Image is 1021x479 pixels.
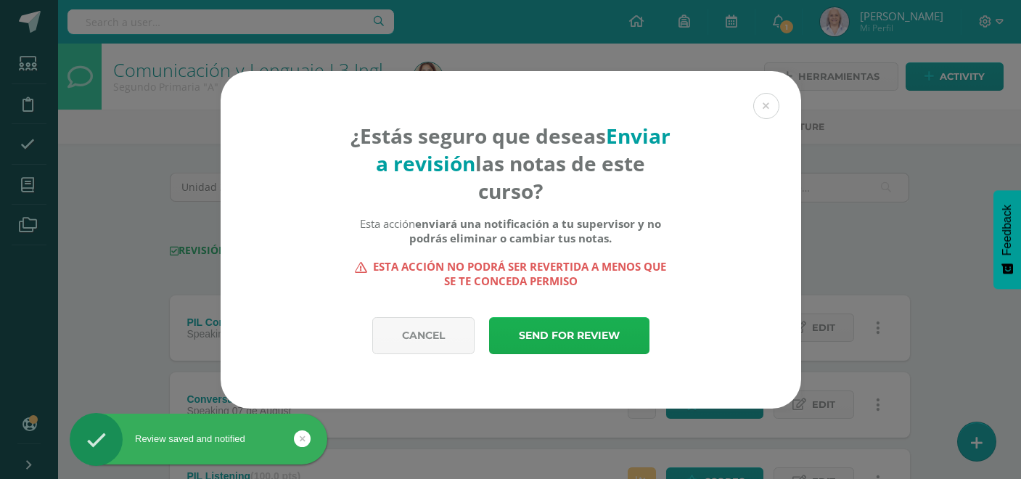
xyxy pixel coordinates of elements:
strong: Esta acción no podrá ser revertida a menos que se te conceda permiso [350,259,671,288]
strong: Enviar a revisión [376,122,671,177]
div: Review saved and notified [70,433,327,446]
span: Feedback [1001,205,1014,255]
button: Feedback - Mostrar encuesta [993,190,1021,289]
button: Close (Esc) [753,93,779,119]
b: enviará una notificación a tu supervisor y no podrás eliminar o cambiar tus notas. [409,216,661,245]
a: Cancel [372,317,475,354]
h4: ¿Estás seguro que deseas las notas de este curso? [350,122,671,205]
div: Esta acción [350,216,671,245]
a: Send for review [489,317,649,354]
